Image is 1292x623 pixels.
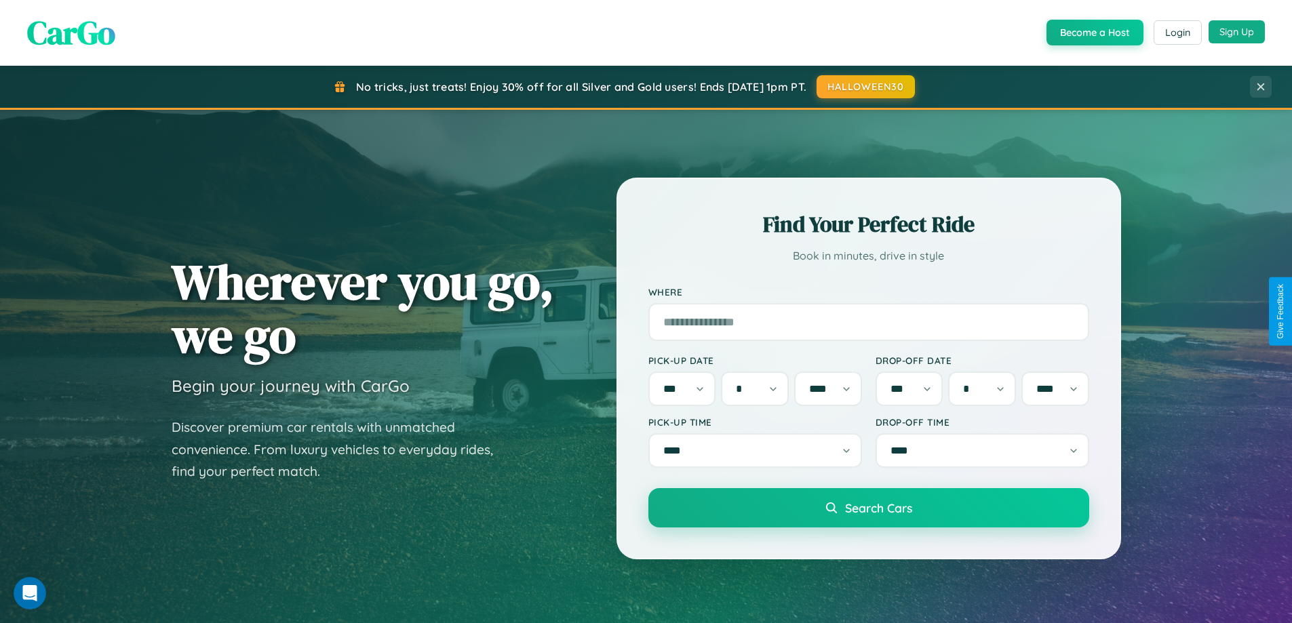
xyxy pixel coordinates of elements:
iframe: Intercom live chat [14,577,46,609]
span: No tricks, just treats! Enjoy 30% off for all Silver and Gold users! Ends [DATE] 1pm PT. [356,80,806,94]
h1: Wherever you go, we go [172,255,554,362]
div: Give Feedback [1276,284,1285,339]
h3: Begin your journey with CarGo [172,376,410,396]
button: Become a Host [1046,20,1143,45]
label: Pick-up Date [648,355,862,366]
label: Drop-off Date [876,355,1089,366]
label: Where [648,286,1089,298]
label: Pick-up Time [648,416,862,428]
button: Login [1154,20,1202,45]
button: Search Cars [648,488,1089,527]
p: Book in minutes, drive in style [648,246,1089,266]
span: Search Cars [845,500,912,515]
h2: Find Your Perfect Ride [648,209,1089,239]
label: Drop-off Time [876,416,1089,428]
span: CarGo [27,10,115,55]
button: Sign Up [1209,20,1265,43]
button: HALLOWEEN30 [817,75,915,98]
p: Discover premium car rentals with unmatched convenience. From luxury vehicles to everyday rides, ... [172,416,511,483]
